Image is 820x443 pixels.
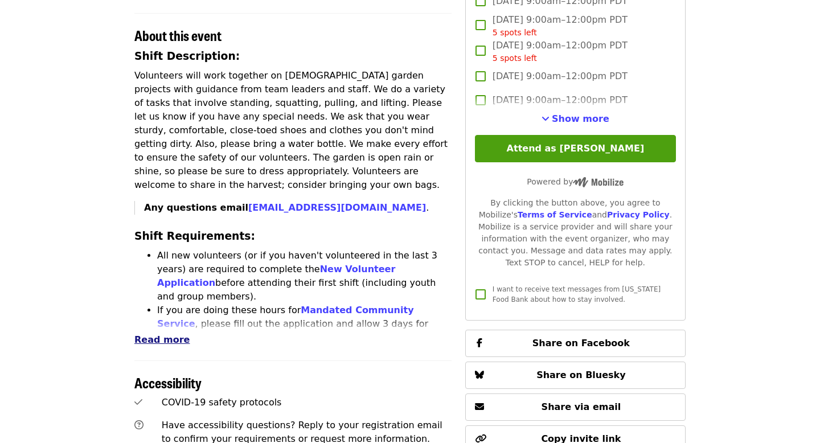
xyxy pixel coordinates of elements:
[157,303,452,358] li: If you are doing these hours for , please fill out the application and allow 3 days for approval....
[475,197,676,269] div: By clicking the button above, you agree to Mobilize's and . Mobilize is a service provider and wi...
[134,334,190,345] span: Read more
[248,202,426,213] a: [EMAIL_ADDRESS][DOMAIN_NAME]
[465,330,686,357] button: Share on Facebook
[493,13,628,39] span: [DATE] 9:00am–12:00pm PDT
[144,202,426,213] strong: Any questions email
[532,338,630,348] span: Share on Facebook
[134,333,190,347] button: Read more
[134,69,452,192] p: Volunteers will work together on [DEMOGRAPHIC_DATA] garden projects with guidance from team leade...
[465,362,686,389] button: Share on Bluesky
[552,113,609,124] span: Show more
[493,285,661,303] span: I want to receive text messages from [US_STATE] Food Bank about how to stay involved.
[527,177,624,186] span: Powered by
[134,25,222,45] span: About this event
[518,210,592,219] a: Terms of Service
[134,230,255,242] strong: Shift Requirements:
[157,305,414,329] a: Mandated Community Service
[475,135,676,162] button: Attend as [PERSON_NAME]
[542,401,621,412] span: Share via email
[493,39,628,64] span: [DATE] 9:00am–12:00pm PDT
[493,93,628,107] span: [DATE] 9:00am–12:00pm PDT
[493,54,537,63] span: 5 spots left
[607,210,670,219] a: Privacy Policy
[134,50,240,62] strong: Shift Description:
[134,397,142,408] i: check icon
[493,69,628,83] span: [DATE] 9:00am–12:00pm PDT
[144,201,452,215] p: .
[157,249,452,303] li: All new volunteers (or if you haven't volunteered in the last 3 years) are required to complete t...
[493,28,537,37] span: 5 spots left
[162,396,452,409] div: COVID-19 safety protocols
[134,420,143,430] i: question-circle icon
[542,112,609,126] button: See more timeslots
[536,370,626,380] span: Share on Bluesky
[465,393,686,421] button: Share via email
[134,372,202,392] span: Accessibility
[573,177,624,187] img: Powered by Mobilize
